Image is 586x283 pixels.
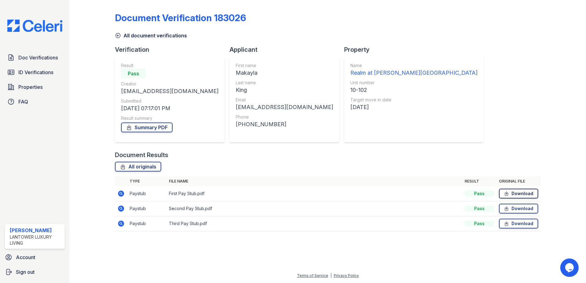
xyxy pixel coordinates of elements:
[115,45,230,54] div: Verification
[2,251,67,263] a: Account
[236,80,333,86] div: Last name
[344,45,489,54] div: Property
[236,114,333,120] div: Phone
[115,32,187,39] a: All document verifications
[350,80,478,86] div: Unit number
[121,115,219,121] div: Result summary
[350,69,478,77] div: Realm at [PERSON_NAME][GEOGRAPHIC_DATA]
[499,204,538,213] a: Download
[121,123,173,132] a: Summary PDF
[5,51,65,64] a: Doc Verifications
[462,176,497,186] th: Result
[121,98,219,104] div: Submitted
[350,62,478,69] div: Name
[10,234,62,246] div: Lantower Luxury Living
[350,103,478,111] div: [DATE]
[497,176,541,186] th: Original file
[5,96,65,108] a: FAQ
[127,176,166,186] th: Type
[236,97,333,103] div: Email
[121,62,219,69] div: Result
[115,162,161,172] a: All originals
[297,273,328,278] a: Terms of Service
[121,104,219,113] div: [DATE] 07:17:01 PM
[115,151,168,159] div: Document Results
[10,227,62,234] div: [PERSON_NAME]
[121,69,146,78] div: Pass
[2,20,67,32] img: CE_Logo_Blue-a8612792a0a2168367f1c8372b55b34899dd931a85d93a1a3d3e32e68fde9ad4.png
[166,176,462,186] th: File name
[230,45,344,54] div: Applicant
[16,254,35,261] span: Account
[560,258,580,277] iframe: chat widget
[18,83,43,91] span: Properties
[350,97,478,103] div: Target move in date
[465,221,494,227] div: Pass
[127,216,166,231] td: Paystub
[166,201,462,216] td: Second Pay Stub.pdf
[236,86,333,94] div: King
[499,189,538,198] a: Download
[334,273,359,278] a: Privacy Policy
[166,216,462,231] td: Third Pay Stub.pdf
[465,206,494,212] div: Pass
[350,86,478,94] div: 10-102
[18,69,53,76] span: ID Verifications
[236,62,333,69] div: First name
[465,191,494,197] div: Pass
[127,186,166,201] td: Paystub
[127,201,166,216] td: Paystub
[499,219,538,228] a: Download
[16,268,35,276] span: Sign out
[236,103,333,111] div: [EMAIL_ADDRESS][DOMAIN_NAME]
[236,120,333,129] div: [PHONE_NUMBER]
[2,266,67,278] a: Sign out
[350,62,478,77] a: Name Realm at [PERSON_NAME][GEOGRAPHIC_DATA]
[121,87,219,96] div: [EMAIL_ADDRESS][DOMAIN_NAME]
[18,54,58,61] span: Doc Verifications
[330,273,332,278] div: |
[166,186,462,201] td: First Pay Stub.pdf
[18,98,28,105] span: FAQ
[236,69,333,77] div: Makayla
[5,81,65,93] a: Properties
[115,12,246,23] div: Document Verification 183026
[5,66,65,78] a: ID Verifications
[121,81,219,87] div: Creator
